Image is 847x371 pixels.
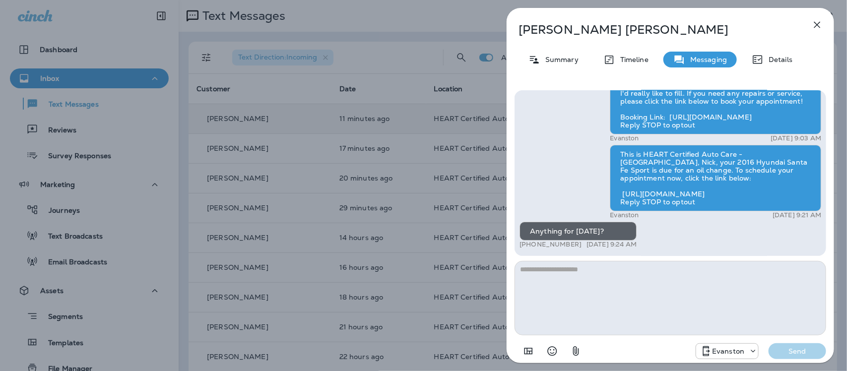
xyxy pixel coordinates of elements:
p: [DATE] 9:24 AM [586,241,637,248]
div: This is HEART Certified Auto Care - [GEOGRAPHIC_DATA], Nick, your 2016 Hyundai Santa Fe Sport is ... [610,145,821,211]
p: Summary [540,56,579,63]
p: [PERSON_NAME] [PERSON_NAME] [519,23,789,37]
div: +1 (847) 892-1225 [696,345,758,357]
p: Evanston [712,347,744,355]
div: Hi [PERSON_NAME]! This is [PERSON_NAME], from HEART Certified Auto Care - [GEOGRAPHIC_DATA]. I ha... [610,60,821,134]
button: Select an emoji [542,341,562,361]
div: Anything for [DATE]? [520,222,637,241]
p: [DATE] 9:21 AM [773,211,821,219]
p: Timeline [615,56,649,63]
p: Messaging [685,56,727,63]
p: Evanston [610,211,639,219]
p: [PHONE_NUMBER] [520,241,582,248]
p: Evanston [610,134,639,142]
button: Add in a premade template [519,341,538,361]
p: Details [764,56,792,63]
p: [DATE] 9:03 AM [771,134,821,142]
